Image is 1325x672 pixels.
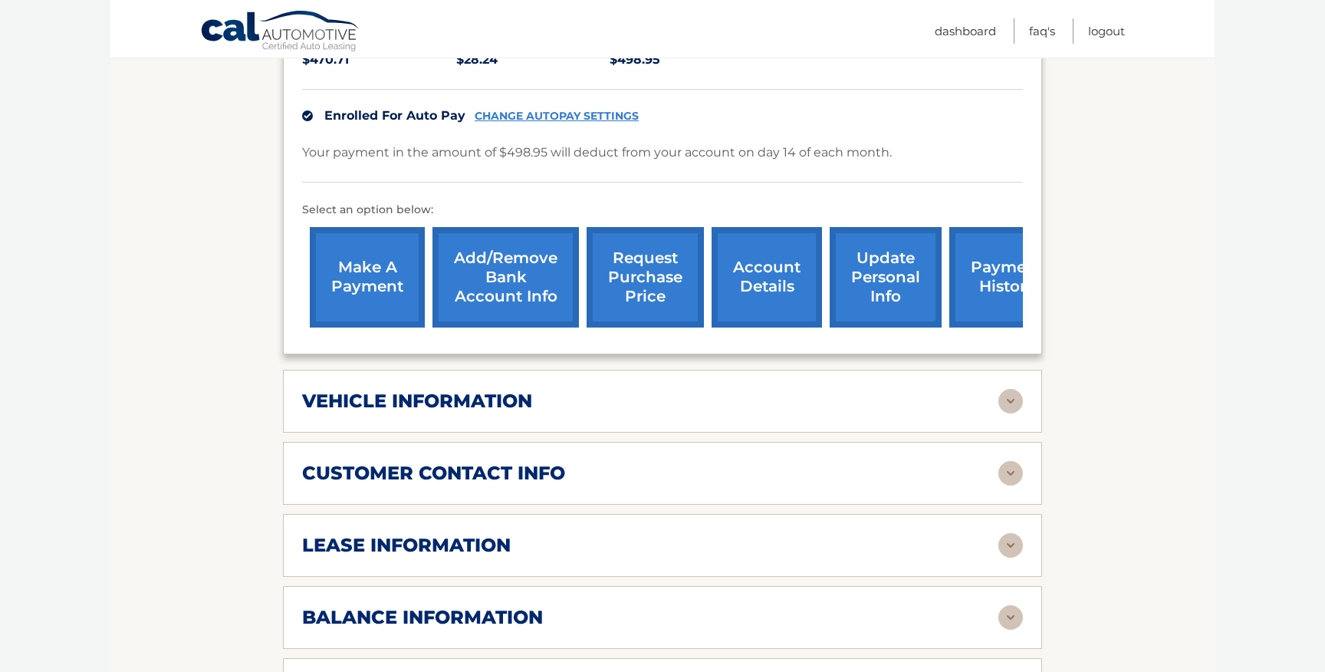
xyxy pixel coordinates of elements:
[998,389,1023,413] img: accordion-rest.svg
[998,605,1023,630] img: accordion-rest.svg
[1088,18,1125,44] a: Logout
[302,390,532,413] h2: vehicle information
[610,49,764,71] p: $498.95
[302,606,543,629] h2: balance information
[200,10,361,54] a: Cal Automotive
[475,110,639,123] a: CHANGE AUTOPAY SETTINGS
[949,227,1064,328] a: payment history
[302,534,511,557] h2: lease information
[712,227,822,328] a: account details
[302,49,456,71] p: $470.71
[302,462,565,485] h2: customer contact info
[587,227,704,328] a: request purchase price
[302,110,313,121] img: check.svg
[324,108,465,123] span: Enrolled For Auto Pay
[456,49,610,71] p: $28.24
[935,18,996,44] a: Dashboard
[1029,18,1055,44] a: FAQ's
[310,227,425,328] a: make a payment
[302,142,892,163] p: Your payment in the amount of $498.95 will deduct from your account on day 14 of each month.
[302,201,1023,219] p: Select an option below:
[998,461,1023,486] img: accordion-rest.svg
[830,227,942,328] a: update personal info
[998,533,1023,558] img: accordion-rest.svg
[432,227,579,328] a: Add/Remove bank account info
